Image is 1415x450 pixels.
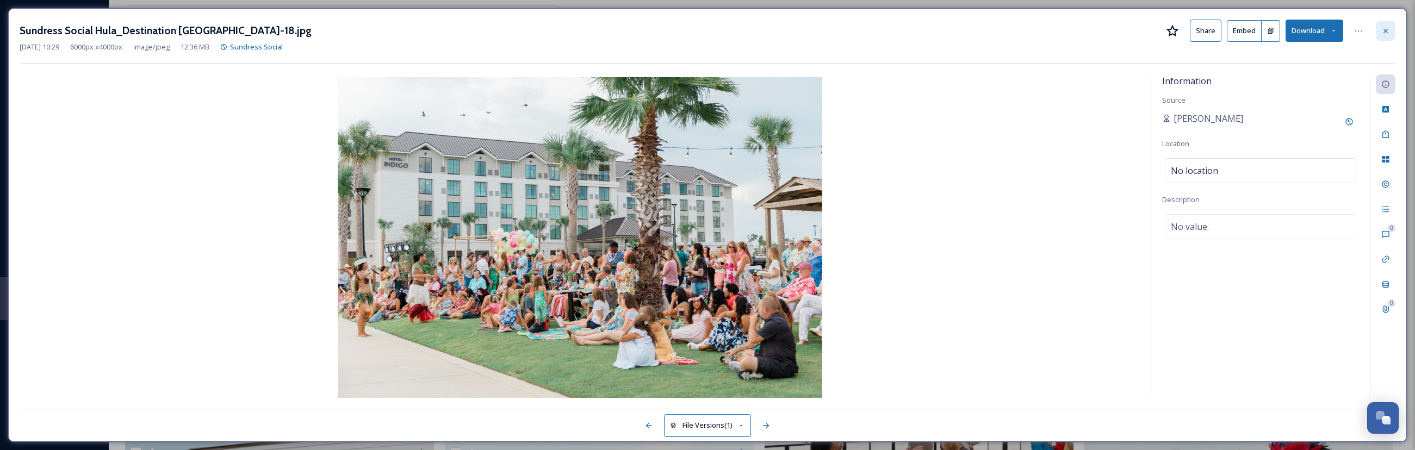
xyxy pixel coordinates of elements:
[1162,95,1186,105] span: Source
[1171,220,1209,233] span: No value.
[1388,299,1395,307] div: 0
[20,23,312,39] h3: Sundress Social Hula_Destination [GEOGRAPHIC_DATA]-18.jpg
[1388,224,1395,232] div: 0
[1190,20,1221,42] button: Share
[1367,402,1399,434] button: Open Chat
[70,42,122,52] span: 6000 px x 4000 px
[1162,75,1212,87] span: Information
[20,42,59,52] span: [DATE] 10:29
[1171,164,1218,177] span: No location
[1227,20,1262,42] button: Embed
[1286,20,1343,42] button: Download
[664,414,751,436] button: File Versions(1)
[1162,195,1200,204] span: Description
[20,77,1140,400] img: Sundress%20Social%20Hula_Destination%20Panama%20City-18.jpg
[1174,112,1243,125] span: [PERSON_NAME]
[133,42,170,52] span: image/jpeg
[230,42,283,52] span: Sundress Social
[181,42,209,52] span: 12.36 MB
[1162,139,1189,148] span: Location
